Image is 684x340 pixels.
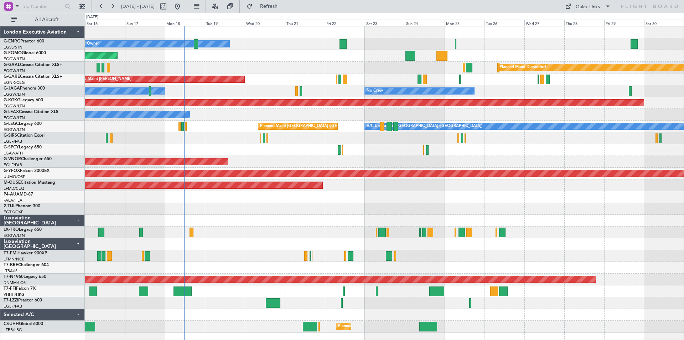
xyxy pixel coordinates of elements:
[4,68,25,73] a: EGGW/LTN
[405,20,445,26] div: Sun 24
[8,14,77,25] button: All Aircraft
[4,204,40,208] a: 2-TIJLPhenom 300
[644,20,684,26] div: Sat 30
[4,174,25,179] a: UUMO/OSF
[524,20,564,26] div: Wed 27
[499,62,546,73] div: Planned Maint Dusseldorf
[338,321,450,332] div: Planned Maint [GEOGRAPHIC_DATA] ([GEOGRAPHIC_DATA])
[4,263,18,267] span: T7-BRE
[4,292,25,297] a: VHHH/HKG
[4,228,42,232] a: LX-TROLegacy 650
[4,204,15,208] span: 2-TIJL
[87,39,99,49] div: Owner
[260,121,372,132] div: Planned Maint [GEOGRAPHIC_DATA] ([GEOGRAPHIC_DATA])
[4,98,43,102] a: G-KGKGLegacy 600
[4,92,25,97] a: EGGW/LTN
[4,192,20,197] span: P4-AUA
[4,275,24,279] span: T7-N1960
[4,298,42,303] a: T7-LZZIPraetor 600
[4,51,46,55] a: G-FOMOGlobal 6000
[4,304,22,309] a: EGLF/FAB
[4,151,23,156] a: LGAV/ATH
[4,192,33,197] a: P4-AUAMD-87
[22,1,63,12] input: Trip Number
[576,4,600,11] div: Quick Links
[484,20,524,26] div: Tue 26
[4,186,24,191] a: LFMD/CEQ
[4,322,43,326] a: CS-JHHGlobal 6000
[4,286,16,291] span: T7-FFI
[4,169,50,173] a: G-YFOXFalcon 2000EX
[85,20,125,26] div: Sat 16
[4,251,47,255] a: T7-EMIHawker 900XP
[125,20,165,26] div: Sun 17
[4,122,19,126] span: G-LEGC
[4,145,42,149] a: G-SPCYLegacy 650
[4,228,19,232] span: LX-TRO
[4,327,22,333] a: LFPB/LBG
[4,181,21,185] span: M-OUSE
[4,75,62,79] a: G-GARECessna Citation XLS+
[4,127,25,132] a: EGGW/LTN
[4,75,20,79] span: G-GARE
[367,86,383,96] div: No Crew
[4,63,20,67] span: G-GAAL
[4,110,58,114] a: G-LEAXCessna Citation XLS
[4,157,52,161] a: G-VNORChallenger 650
[245,20,285,26] div: Wed 20
[4,209,23,215] a: EGTK/OXF
[4,275,46,279] a: T7-N1960Legacy 650
[4,63,62,67] a: G-GAALCessna Citation XLS+
[4,133,45,138] a: G-SIRSCitation Excel
[4,298,18,303] span: T7-LZZI
[4,115,25,121] a: EGGW/LTN
[564,20,604,26] div: Thu 28
[4,198,22,203] a: FALA/HLA
[4,162,22,168] a: EGLF/FAB
[4,322,19,326] span: CS-JHH
[67,74,131,85] div: Unplanned Maint [PERSON_NAME]
[604,20,644,26] div: Fri 29
[4,139,22,144] a: EGLF/FAB
[4,39,44,44] a: G-ENRGPraetor 600
[285,20,325,26] div: Thu 21
[121,3,155,10] span: [DATE] - [DATE]
[4,86,20,91] span: G-JAGA
[4,103,25,109] a: EGGW/LTN
[4,233,25,238] a: EGGW/LTN
[4,268,20,274] a: LTBA/ISL
[4,181,55,185] a: M-OUSECitation Mustang
[254,4,284,9] span: Refresh
[4,257,25,262] a: LFMN/NCE
[4,122,42,126] a: G-LEGCLegacy 600
[4,157,21,161] span: G-VNOR
[367,121,482,132] div: A/C Unavailable [GEOGRAPHIC_DATA] ([GEOGRAPHIC_DATA])
[4,80,25,85] a: EGNR/CEG
[4,133,17,138] span: G-SIRS
[4,98,20,102] span: G-KGKG
[445,20,484,26] div: Mon 25
[4,56,25,62] a: EGGW/LTN
[86,14,98,20] div: [DATE]
[4,251,17,255] span: T7-EMI
[19,17,75,22] span: All Aircraft
[365,20,405,26] div: Sat 23
[4,145,19,149] span: G-SPCY
[205,20,245,26] div: Tue 19
[4,110,19,114] span: G-LEAX
[165,20,205,26] div: Mon 18
[243,1,286,12] button: Refresh
[4,39,20,44] span: G-ENRG
[4,51,22,55] span: G-FOMO
[561,1,614,12] button: Quick Links
[325,20,365,26] div: Fri 22
[4,169,20,173] span: G-YFOX
[4,280,26,285] a: DNMM/LOS
[4,45,22,50] a: EGSS/STN
[4,86,45,91] a: G-JAGAPhenom 300
[4,286,36,291] a: T7-FFIFalcon 7X
[4,263,49,267] a: T7-BREChallenger 604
